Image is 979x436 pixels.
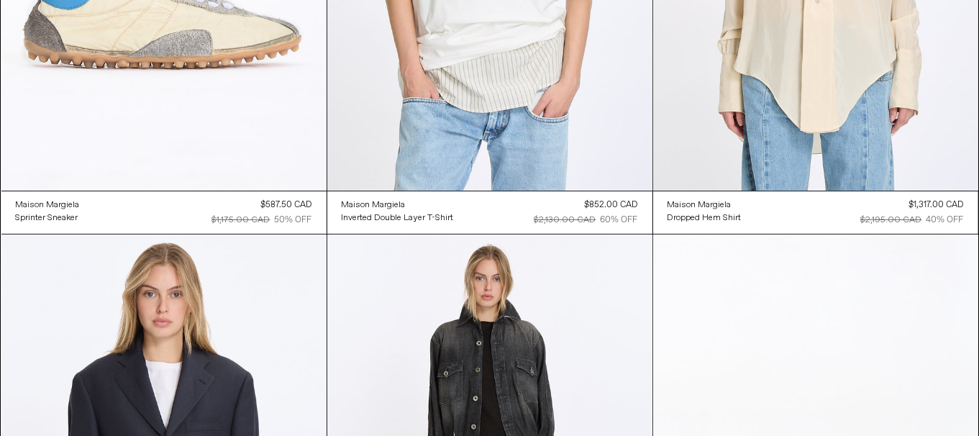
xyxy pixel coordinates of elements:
[342,212,454,224] div: Inverted Double Layer T-Shirt
[601,214,638,227] div: 60% OFF
[342,199,406,212] div: Maison Margiela
[16,212,80,224] a: Sprinter Sneaker
[275,214,312,227] div: 50% OFF
[668,212,742,224] a: Dropped Hem Shirt
[668,199,742,212] a: Maison Margiela
[342,212,454,224] a: Inverted Double Layer T-Shirt
[16,212,78,224] div: Sprinter Sneaker
[585,199,638,212] div: $852.00 CAD
[212,214,270,227] div: $1,175.00 CAD
[534,214,596,227] div: $2,130.00 CAD
[861,214,922,227] div: $2,195.00 CAD
[16,199,80,212] a: Maison Margiela
[342,199,454,212] a: Maison Margiela
[261,199,312,212] div: $587.50 CAD
[668,199,732,212] div: Maison Margiela
[909,199,964,212] div: $1,317.00 CAD
[668,212,742,224] div: Dropped Hem Shirt
[926,214,964,227] div: 40% OFF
